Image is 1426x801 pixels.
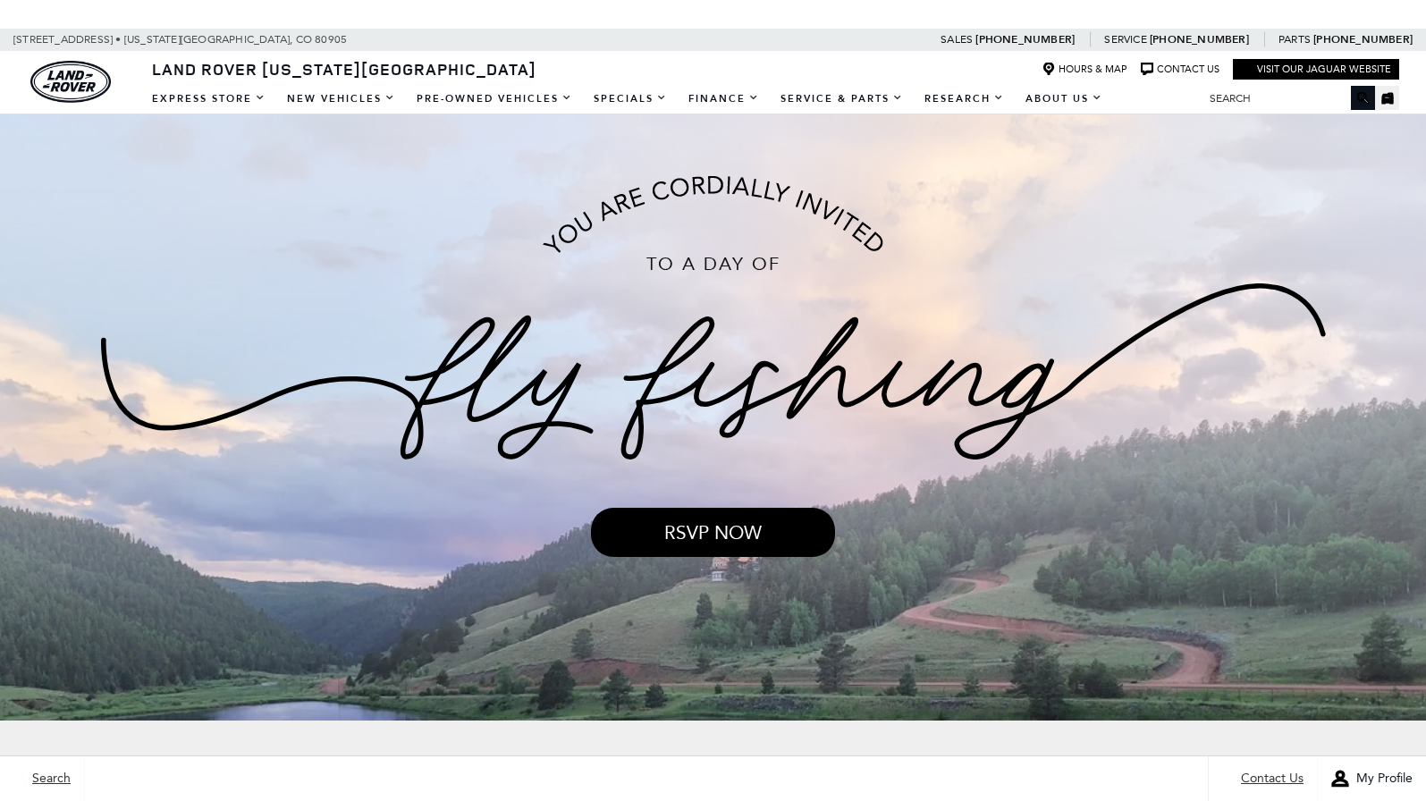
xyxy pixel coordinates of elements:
a: [PHONE_NUMBER] [1150,32,1249,46]
button: user-profile-menu [1318,756,1426,801]
a: EXPRESS STORE [141,83,276,114]
a: Specials [583,83,678,114]
span: Sales [941,33,973,46]
a: [PHONE_NUMBER] [975,32,1075,46]
span: Contact Us [1236,771,1304,787]
p: To a Day of [101,253,1326,274]
img: cordial-invite.png [543,176,883,253]
a: [PHONE_NUMBER] [1313,32,1413,46]
span: CO [296,29,312,51]
a: RSVP NOW [591,508,835,557]
span: Service [1104,33,1146,46]
a: land-rover [30,61,111,103]
input: Search [1196,88,1375,109]
span: [US_STATE][GEOGRAPHIC_DATA], [124,29,293,51]
a: New Vehicles [276,83,406,114]
span: 80905 [315,29,347,51]
a: Finance [678,83,770,114]
span: [STREET_ADDRESS] • [13,29,122,51]
a: Service & Parts [770,83,914,114]
a: Land Rover [US_STATE][GEOGRAPHIC_DATA] [141,58,547,80]
span: Land Rover [US_STATE][GEOGRAPHIC_DATA] [152,58,536,80]
a: Visit Our Jaguar Website [1241,63,1391,76]
a: Contact Us [1141,63,1219,76]
a: [STREET_ADDRESS] • [US_STATE][GEOGRAPHIC_DATA], CO 80905 [13,33,347,46]
a: Research [914,83,1015,114]
span: Parts [1278,33,1311,46]
img: Land Rover [30,61,111,103]
span: My Profile [1349,771,1413,787]
a: Hours & Map [1042,63,1127,76]
a: Pre-Owned Vehicles [406,83,583,114]
span: Search [28,771,71,787]
a: About Us [1015,83,1113,114]
nav: Main Navigation [141,83,1113,114]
